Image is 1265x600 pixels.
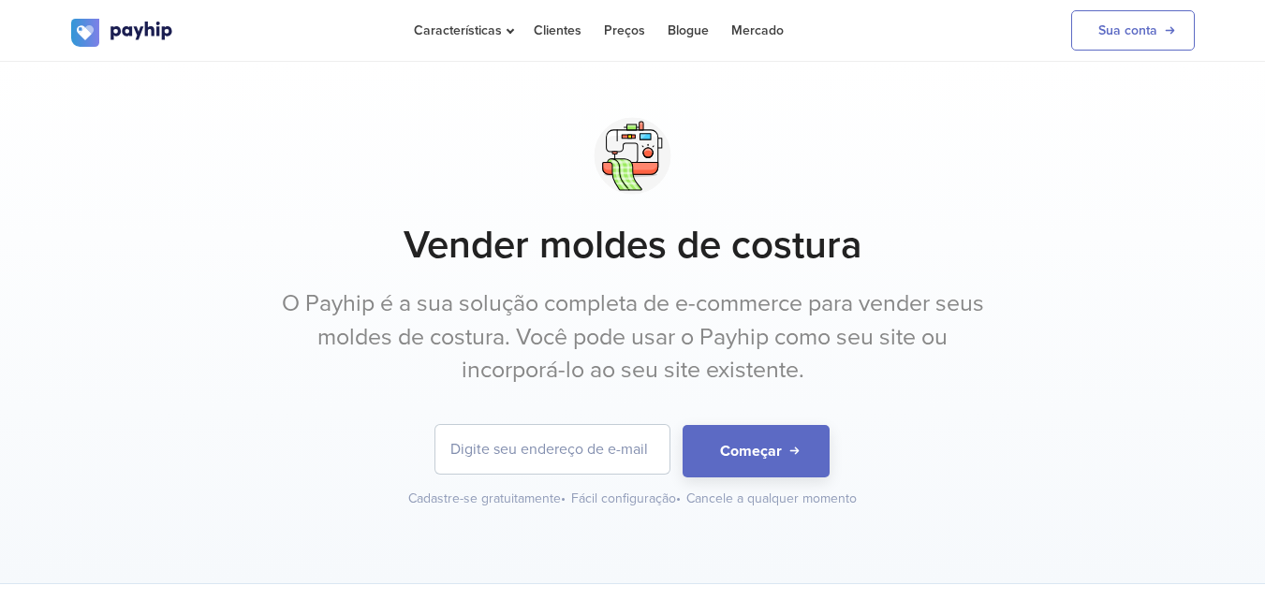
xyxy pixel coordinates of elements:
font: Vender moldes de costura [404,221,862,269]
font: Clientes [534,22,581,38]
font: Começar [720,442,782,461]
font: • [561,490,566,506]
font: Sua conta [1098,22,1157,38]
font: O Payhip é a sua solução completa de e-commerce para vender seus moldes de costura. Você pode usa... [282,289,984,384]
input: Digite seu endereço de e-mail [435,425,669,474]
font: Características [414,22,502,38]
font: Mercado [731,22,784,38]
a: Sua conta [1071,10,1195,51]
font: Cancele a qualquer momento [686,490,857,506]
font: Fácil configuração [571,490,676,506]
font: Cadastre-se gratuitamente [408,490,561,506]
img: logo.svg [71,19,174,47]
font: Preços [604,22,645,38]
button: Começar [683,425,830,477]
font: • [676,490,681,506]
img: svg+xml;utf8,%3Csvg%20viewBox%3D%220%200%20100%20100%22%20xmlns%3D%22http%3A%2F%2Fwww.w3.org%2F20... [585,109,680,203]
font: Blogue [668,22,709,38]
